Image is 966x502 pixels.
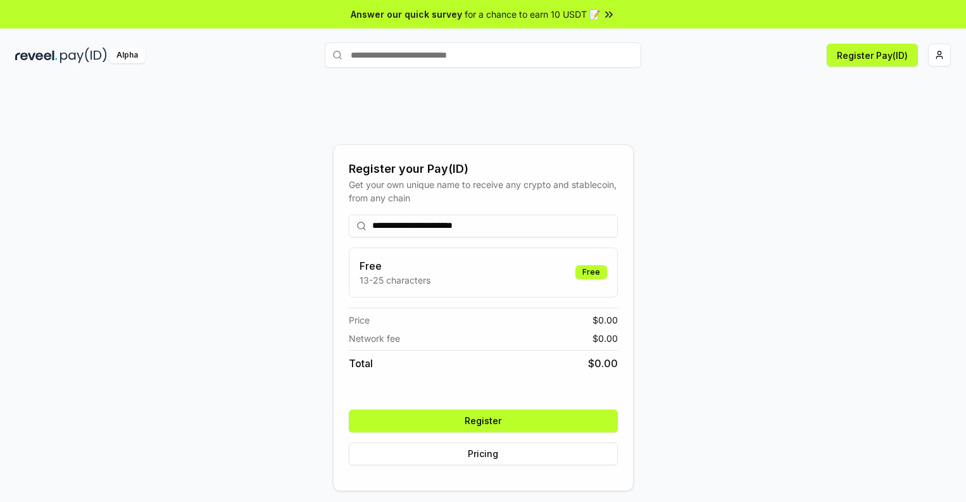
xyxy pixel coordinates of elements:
[827,44,918,66] button: Register Pay(ID)
[351,8,462,21] span: Answer our quick survey
[110,47,145,63] div: Alpha
[593,313,618,327] span: $ 0.00
[465,8,600,21] span: for a chance to earn 10 USDT 📝
[349,178,618,204] div: Get your own unique name to receive any crypto and stablecoin, from any chain
[60,47,107,63] img: pay_id
[349,410,618,432] button: Register
[593,332,618,345] span: $ 0.00
[588,356,618,371] span: $ 0.00
[360,273,430,287] p: 13-25 characters
[360,258,430,273] h3: Free
[349,332,400,345] span: Network fee
[349,356,373,371] span: Total
[349,160,618,178] div: Register your Pay(ID)
[349,313,370,327] span: Price
[15,47,58,63] img: reveel_dark
[349,442,618,465] button: Pricing
[575,265,607,279] div: Free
